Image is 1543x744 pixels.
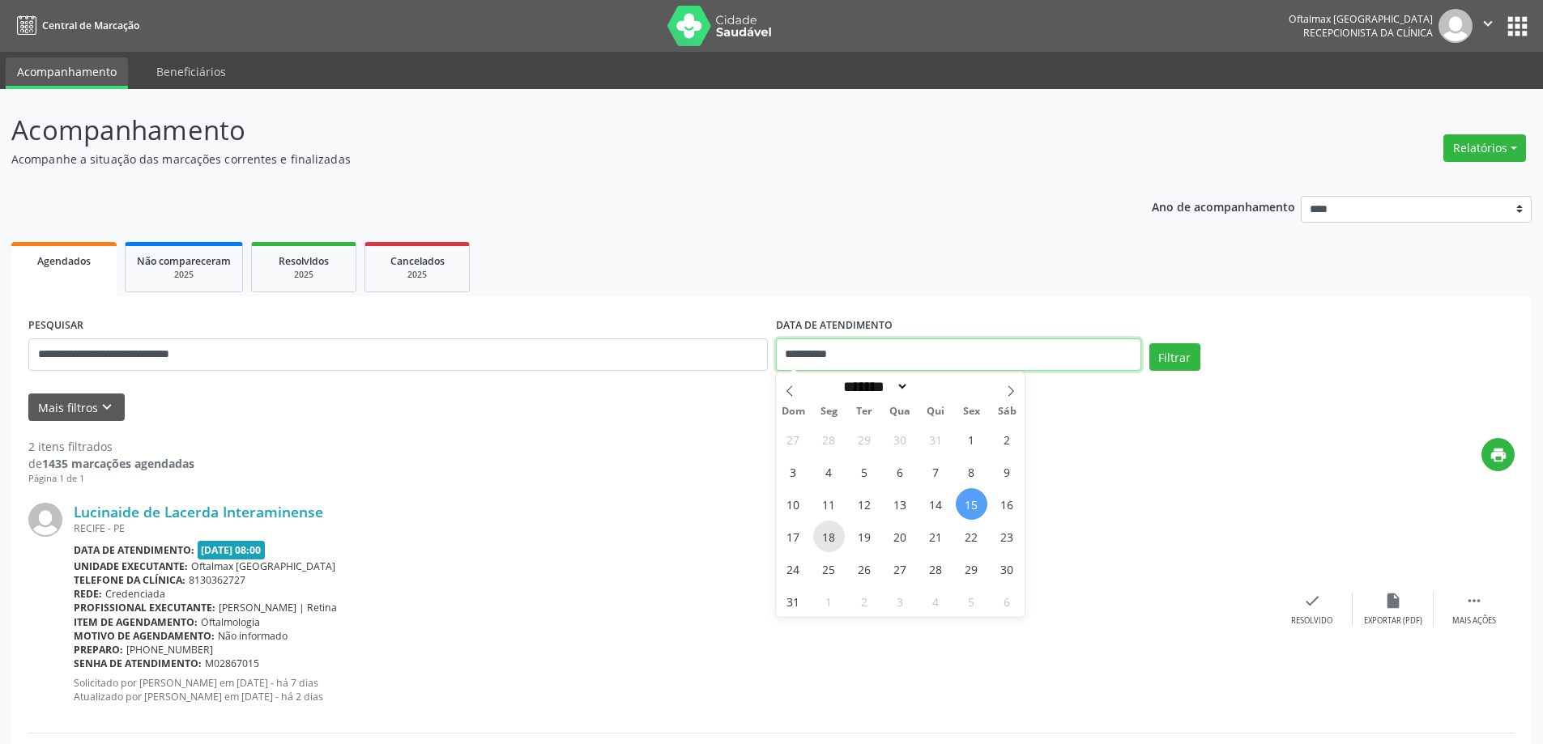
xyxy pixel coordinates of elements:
span: Agosto 28, 2025 [920,553,952,585]
span: Agosto 30, 2025 [991,553,1023,585]
button: Relatórios [1443,134,1526,162]
span: Agosto 15, 2025 [956,488,987,520]
span: [PERSON_NAME] | Retina [219,601,337,614]
b: Telefone da clínica: [74,573,185,587]
p: Acompanhamento [11,110,1076,151]
i:  [1479,15,1497,32]
span: Agosto 3, 2025 [778,456,809,487]
span: Julho 29, 2025 [849,423,880,455]
i:  [1465,592,1483,610]
span: Agosto 21, 2025 [920,521,952,552]
div: Página 1 de 1 [28,472,194,486]
span: Recepcionista da clínica [1303,26,1433,40]
a: Acompanhamento [6,57,128,89]
span: Agosto 24, 2025 [778,553,809,585]
span: Sex [953,406,989,417]
span: Julho 27, 2025 [778,423,809,455]
span: Agosto 20, 2025 [884,521,916,552]
span: Agosto 2, 2025 [991,423,1023,455]
span: Setembro 6, 2025 [991,585,1023,617]
p: Acompanhe a situação das marcações correntes e finalizadas [11,151,1076,168]
div: 2 itens filtrados [28,438,194,455]
p: Ano de acompanhamento [1152,196,1295,216]
b: Profissional executante: [74,601,215,614]
label: DATA DE ATENDIMENTO [776,313,893,338]
b: Preparo: [74,643,123,657]
span: Oftalmax [GEOGRAPHIC_DATA] [191,559,335,573]
span: Ter [846,406,882,417]
span: [DATE] 08:00 [198,541,266,559]
div: 2025 [377,269,458,281]
span: Julho 31, 2025 [920,423,952,455]
strong: 1435 marcações agendadas [42,456,194,471]
span: Setembro 2, 2025 [849,585,880,617]
b: Rede: [74,587,102,601]
span: 8130362727 [189,573,245,587]
span: Julho 30, 2025 [884,423,916,455]
span: Não informado [218,629,288,643]
span: Não compareceram [137,254,231,268]
span: Agosto 8, 2025 [956,456,987,487]
span: Agosto 14, 2025 [920,488,952,520]
span: Qui [918,406,953,417]
span: Agosto 23, 2025 [991,521,1023,552]
span: Agosto 13, 2025 [884,488,916,520]
span: Agosto 1, 2025 [956,423,987,455]
img: img [1439,9,1473,43]
b: Motivo de agendamento: [74,629,215,643]
span: Credenciada [105,587,165,601]
span: Agosto 25, 2025 [813,553,845,585]
span: Agosto 12, 2025 [849,488,880,520]
i: keyboard_arrow_down [98,398,116,416]
span: Agosto 17, 2025 [778,521,809,552]
button:  [1473,9,1503,43]
span: Setembro 1, 2025 [813,585,845,617]
span: Julho 28, 2025 [813,423,845,455]
span: Agosto 29, 2025 [956,553,987,585]
button: apps [1503,12,1532,40]
b: Unidade executante: [74,559,188,573]
b: Data de atendimento: [74,543,194,557]
span: M02867015 [205,657,259,670]
a: Lucinaide de Lacerda Interaminense [74,503,323,521]
div: de [28,455,194,472]
span: Resolvidos [279,254,329,268]
div: 2025 [137,269,231,281]
span: Cancelados [390,254,445,268]
a: Central de Marcação [11,12,139,39]
span: Agosto 16, 2025 [991,488,1023,520]
b: Item de agendamento: [74,615,198,629]
p: Solicitado por [PERSON_NAME] em [DATE] - há 7 dias Atualizado por [PERSON_NAME] em [DATE] - há 2 ... [74,676,1272,704]
span: Agosto 7, 2025 [920,456,952,487]
span: Sáb [989,406,1025,417]
span: Agosto 19, 2025 [849,521,880,552]
span: Dom [776,406,812,417]
span: Agosto 5, 2025 [849,456,880,487]
label: PESQUISAR [28,313,83,338]
span: Setembro 5, 2025 [956,585,987,617]
span: Agosto 31, 2025 [778,585,809,617]
select: Month [838,378,910,395]
span: Agosto 22, 2025 [956,521,987,552]
b: Senha de atendimento: [74,657,202,670]
span: Oftalmologia [201,615,260,629]
span: Central de Marcação [42,19,139,32]
span: Qua [882,406,918,417]
div: Mais ações [1452,615,1496,627]
div: Oftalmax [GEOGRAPHIC_DATA] [1289,12,1433,26]
span: Agosto 11, 2025 [813,488,845,520]
i: insert_drive_file [1384,592,1402,610]
span: Agosto 26, 2025 [849,553,880,585]
span: Agendados [37,254,91,268]
div: 2025 [263,269,344,281]
i: check [1303,592,1321,610]
div: Resolvido [1291,615,1332,627]
div: Exportar (PDF) [1364,615,1422,627]
div: RECIFE - PE [74,521,1272,535]
button: Filtrar [1149,343,1200,371]
i: print [1490,446,1507,464]
span: Agosto 4, 2025 [813,456,845,487]
span: Agosto 18, 2025 [813,521,845,552]
input: Year [909,378,962,395]
button: print [1481,438,1515,471]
